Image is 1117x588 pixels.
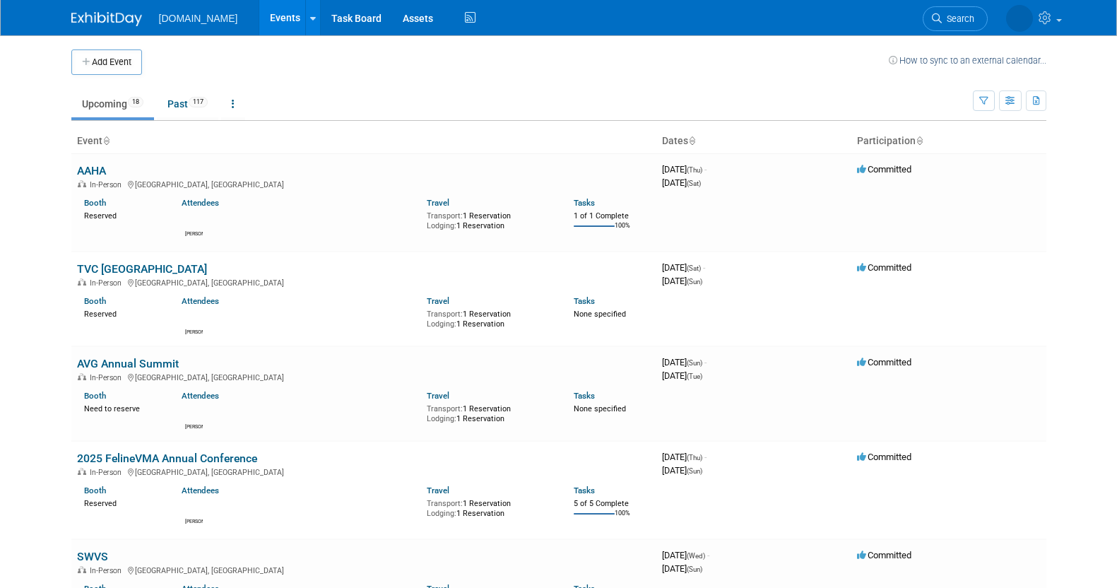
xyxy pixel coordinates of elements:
a: Tasks [574,391,595,401]
a: Attendees [182,391,219,401]
span: In-Person [90,468,126,477]
a: Attendees [182,296,219,306]
div: 5 of 5 Complete [574,499,651,509]
img: Shawn Wilkie [186,310,203,327]
div: Reserved [84,208,161,221]
span: Committed [857,550,911,560]
a: Sort by Participation Type [916,135,923,146]
img: In-Person Event [78,373,86,380]
span: (Thu) [687,454,702,461]
a: How to sync to an external calendar... [889,55,1046,66]
a: Tasks [574,486,595,495]
span: Transport: [427,499,463,508]
span: Committed [857,262,911,273]
a: Tasks [574,198,595,208]
td: 100% [615,510,630,529]
img: In-Person Event [78,566,86,573]
span: [DATE] [662,164,707,175]
a: Booth [84,296,106,306]
span: (Thu) [687,166,702,174]
div: 1 Reservation 1 Reservation [427,208,552,230]
a: Travel [427,296,449,306]
span: Committed [857,452,911,462]
a: TVC [GEOGRAPHIC_DATA] [77,262,207,276]
span: None specified [574,404,626,413]
a: Tasks [574,296,595,306]
a: Attendees [182,486,219,495]
div: [GEOGRAPHIC_DATA], [GEOGRAPHIC_DATA] [77,371,651,382]
span: In-Person [90,373,126,382]
th: Dates [656,129,851,153]
span: [DATE] [662,452,707,462]
img: In-Person Event [78,180,86,187]
a: Booth [84,486,106,495]
span: [DATE] [662,550,709,560]
a: Booth [84,198,106,208]
span: - [704,164,707,175]
span: Transport: [427,404,463,413]
a: Upcoming18 [71,90,154,117]
a: Past117 [157,90,218,117]
button: Add Event [71,49,142,75]
span: In-Person [90,180,126,189]
div: David Han [185,422,203,430]
span: Lodging: [427,319,456,329]
span: (Sun) [687,565,702,573]
img: Lucas Smith [186,500,203,517]
span: - [704,452,707,462]
a: 2025 FelineVMA Annual Conference [77,452,257,465]
th: Participation [851,129,1046,153]
span: [DOMAIN_NAME] [159,13,238,24]
span: (Tue) [687,372,702,380]
span: 18 [128,97,143,107]
span: None specified [574,310,626,319]
span: (Sat) [687,180,701,187]
a: Search [923,6,988,31]
div: 1 Reservation 1 Reservation [427,496,552,518]
span: (Sun) [687,467,702,475]
a: Travel [427,486,449,495]
div: Need to reserve [84,401,161,414]
a: AVG Annual Summit [77,357,179,370]
div: 1 Reservation 1 Reservation [427,401,552,423]
span: [DATE] [662,563,702,574]
img: David Han [186,405,203,422]
a: Sort by Start Date [688,135,695,146]
span: - [703,262,705,273]
span: Lodging: [427,509,456,518]
a: SWVS [77,550,108,563]
span: In-Person [90,566,126,575]
img: ExhibitDay [71,12,142,26]
div: Reserved [84,307,161,319]
span: (Sat) [687,264,701,272]
span: [DATE] [662,177,701,188]
span: - [707,550,709,560]
td: 100% [615,222,630,241]
a: Travel [427,198,449,208]
a: AAHA [77,164,106,177]
span: Lodging: [427,221,456,230]
span: (Sun) [687,359,702,367]
span: [DATE] [662,357,707,367]
a: Sort by Event Name [102,135,110,146]
span: 117 [189,97,208,107]
div: Reserved [84,496,161,509]
span: Committed [857,357,911,367]
span: In-Person [90,278,126,288]
img: Iuliia Bulow [1006,5,1033,32]
div: 1 Reservation 1 Reservation [427,307,552,329]
span: Lodging: [427,414,456,423]
span: Transport: [427,211,463,220]
span: [DATE] [662,276,702,286]
th: Event [71,129,656,153]
div: 1 of 1 Complete [574,211,651,221]
span: Search [942,13,974,24]
span: Transport: [427,310,463,319]
span: (Wed) [687,552,705,560]
img: In-Person Event [78,468,86,475]
div: Shawn Wilkie [185,327,203,336]
span: [DATE] [662,465,702,476]
div: [GEOGRAPHIC_DATA], [GEOGRAPHIC_DATA] [77,276,651,288]
a: Booth [84,391,106,401]
span: [DATE] [662,262,705,273]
